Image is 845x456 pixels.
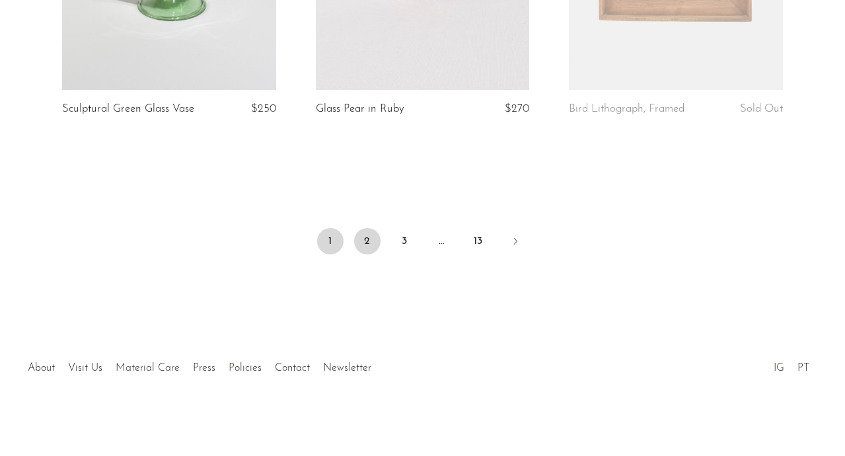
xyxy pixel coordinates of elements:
[428,228,455,254] span: …
[391,228,418,254] a: 3
[797,363,809,373] a: PT
[317,228,344,254] span: 1
[275,363,310,373] a: Contact
[354,228,381,254] a: 2
[316,103,404,115] a: Glass Pear in Ruby
[229,363,262,373] a: Policies
[774,363,784,373] a: IG
[502,228,529,257] a: Next
[68,363,102,373] a: Visit Us
[28,363,55,373] a: About
[62,103,194,115] a: Sculptural Green Glass Vase
[251,103,276,114] span: $250
[569,103,684,115] a: Bird Lithograph, Framed
[767,352,816,377] ul: Social Medias
[465,228,492,254] a: 13
[21,352,378,377] ul: Quick links
[740,103,783,114] span: Sold Out
[193,363,215,373] a: Press
[116,363,180,373] a: Material Care
[505,103,529,114] span: $270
